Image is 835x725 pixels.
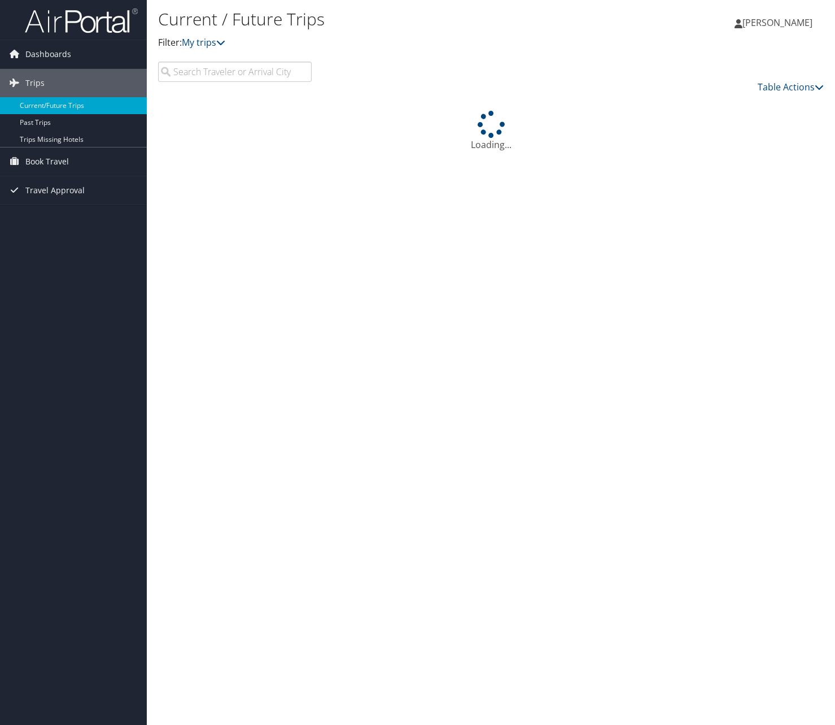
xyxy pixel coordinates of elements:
[758,81,824,93] a: Table Actions
[25,7,138,34] img: airportal-logo.png
[158,111,824,151] div: Loading...
[182,36,225,49] a: My trips
[25,147,69,176] span: Book Travel
[158,7,602,31] h1: Current / Future Trips
[25,176,85,205] span: Travel Approval
[735,6,824,40] a: [PERSON_NAME]
[25,40,71,68] span: Dashboards
[158,36,602,50] p: Filter:
[742,16,812,29] span: [PERSON_NAME]
[25,69,45,97] span: Trips
[158,62,312,82] input: Search Traveler or Arrival City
